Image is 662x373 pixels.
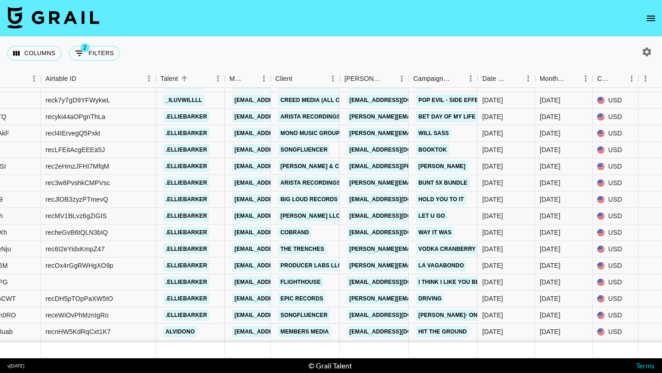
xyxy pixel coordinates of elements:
[416,210,447,222] a: Let u go
[278,177,343,189] a: Arista Recordings
[540,112,560,121] div: Aug '25
[612,72,625,85] button: Sort
[482,327,503,336] div: 8/5/2025
[540,327,560,336] div: Aug '25
[163,260,209,271] a: .elliebarker
[347,161,497,172] a: [EMAIL_ADDRESS][PERSON_NAME][DOMAIN_NAME]
[308,361,352,370] div: © Grail Talent
[163,243,209,255] a: .elliebarker
[482,129,503,138] div: 8/2/2025
[156,70,225,88] div: Talent
[271,70,340,88] div: Client
[347,194,450,205] a: [EMAIL_ADDRESS][DOMAIN_NAME]
[232,161,335,172] a: [EMAIL_ADDRESS][DOMAIN_NAME]
[340,70,409,88] div: Booker
[232,210,335,222] a: [EMAIL_ADDRESS][DOMAIN_NAME]
[409,70,478,88] div: Campaign (Type)
[593,125,639,142] div: USD
[232,227,335,238] a: [EMAIL_ADDRESS][DOMAIN_NAME]
[163,326,197,338] a: alvidono
[41,70,156,88] div: Airtable ID
[416,194,466,205] a: hold you to it
[163,310,209,321] a: .elliebarker
[76,72,89,85] button: Sort
[344,70,382,88] div: [PERSON_NAME]
[46,70,76,88] div: Airtable ID
[278,78,355,90] a: Aurorian Records Ltd
[46,294,113,303] div: recDH5pTOpPaXW5tO
[540,228,560,237] div: Aug '25
[7,363,24,369] div: v [DATE]
[540,311,560,320] div: Aug '25
[382,72,395,85] button: Sort
[278,260,344,271] a: Producer Labs LLC
[278,210,342,222] a: [PERSON_NAME] LLC
[347,95,450,106] a: [EMAIL_ADDRESS][DOMAIN_NAME]
[347,227,450,238] a: [EMAIL_ADDRESS][DOMAIN_NAME]
[416,326,469,338] a: hit the ground
[395,72,409,85] button: Menu
[347,144,450,156] a: [EMAIL_ADDRESS][DOMAIN_NAME]
[163,210,209,222] a: .elliebarker
[540,178,560,187] div: Aug '25
[347,78,450,90] a: [EMAIL_ADDRESS][DOMAIN_NAME]
[482,311,503,320] div: 8/1/2025
[278,326,331,338] a: Members Media
[593,142,639,158] div: USD
[416,161,468,172] a: [PERSON_NAME]
[163,227,209,238] a: .elliebarker
[347,260,497,271] a: [PERSON_NAME][EMAIL_ADDRESS][DOMAIN_NAME]
[413,70,451,88] div: Campaign (Type)
[540,129,560,138] div: Aug '25
[46,311,108,320] div: receWiOvPhMznIgRo
[347,326,450,338] a: [EMAIL_ADDRESS][DOMAIN_NAME]
[46,79,109,88] div: rec0lTC6mucgUbsUS
[482,228,503,237] div: 8/20/2025
[593,340,639,357] div: USD
[46,195,108,204] div: recJlOB3zyzPTmevQ
[142,72,156,85] button: Menu
[232,310,335,321] a: [EMAIL_ADDRESS][DOMAIN_NAME]
[46,228,108,237] div: recheGvB6tQLN3bIQ
[232,243,335,255] a: [EMAIL_ADDRESS][DOMAIN_NAME]
[46,327,111,336] div: recnHW5KdRqCxt1K7
[232,293,335,305] a: [EMAIL_ADDRESS][DOMAIN_NAME]
[593,307,639,324] div: USD
[482,145,503,154] div: 8/14/2025
[278,161,358,172] a: [PERSON_NAME] & Co LLC
[232,194,335,205] a: [EMAIL_ADDRESS][DOMAIN_NAME]
[625,72,639,85] button: Menu
[232,128,335,139] a: [EMAIL_ADDRESS][DOMAIN_NAME]
[178,72,191,85] button: Sort
[347,293,544,305] a: [PERSON_NAME][EMAIL_ADDRESS][PERSON_NAME][DOMAIN_NAME]
[46,244,105,254] div: rec6I2eYidxKmpZ47
[278,293,325,305] a: Epic Records
[416,277,605,288] a: I Think I Like You Better When You’re Gone [PERSON_NAME]
[540,145,560,154] div: Aug '25
[46,129,100,138] div: recl4IErvegQ5Pxkt
[46,162,109,171] div: rec2eHmzJFHI7MfqM
[593,291,639,307] div: USD
[347,128,544,139] a: [PERSON_NAME][EMAIL_ADDRESS][PERSON_NAME][DOMAIN_NAME]
[482,112,503,121] div: 8/13/2025
[540,211,560,220] div: Aug '25
[593,225,639,241] div: USD
[229,70,244,88] div: Manager
[642,9,660,28] button: open drawer
[482,294,503,303] div: 8/13/2025
[636,361,655,370] a: Terms
[163,177,209,189] a: .elliebarker
[593,158,639,175] div: USD
[163,128,209,139] a: .elliebarker
[416,78,434,90] a: jet2
[593,109,639,125] div: USD
[232,111,335,123] a: [EMAIL_ADDRESS][DOMAIN_NAME]
[347,177,497,189] a: [PERSON_NAME][EMAIL_ADDRESS][DOMAIN_NAME]
[535,70,593,88] div: Month Due
[278,128,342,139] a: mono music group
[540,195,560,204] div: Aug '25
[211,72,225,85] button: Menu
[464,72,478,85] button: Menu
[232,326,335,338] a: [EMAIL_ADDRESS][DOMAIN_NAME]
[163,293,209,305] a: .elliebarker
